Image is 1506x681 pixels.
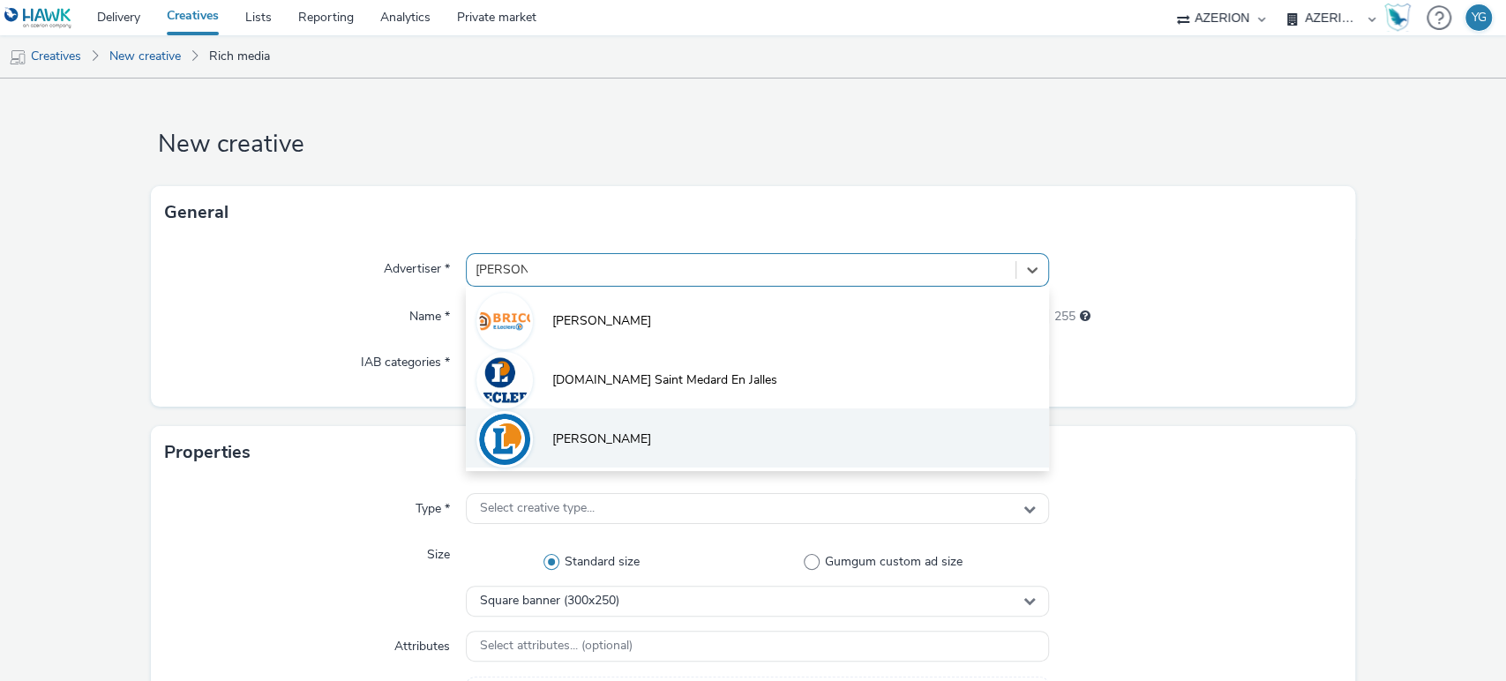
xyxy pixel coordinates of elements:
img: E.Leclerc Saint Medard En Jalles [479,355,530,406]
h3: General [164,199,229,226]
img: Leclerc [479,414,530,465]
h1: New creative [151,128,1356,161]
a: Hawk Academy [1384,4,1418,32]
img: undefined Logo [4,7,72,29]
span: Select creative type... [480,501,595,516]
span: Square banner (300x250) [480,594,619,609]
span: Select attributes... (optional) [480,639,633,654]
img: mobile [9,49,26,66]
div: Maximum 255 characters [1079,308,1090,326]
span: [PERSON_NAME] [552,430,651,448]
a: Rich media [200,35,279,78]
span: Standard size [565,553,640,571]
h3: Properties [164,439,251,466]
img: Hawk Academy [1384,4,1411,32]
span: 255 [1053,308,1075,326]
span: Gumgum custom ad size [825,553,963,571]
div: YG [1472,4,1487,31]
label: IAB categories * [354,347,457,371]
label: Advertiser * [377,253,457,278]
label: Size [420,539,457,564]
a: New creative [101,35,190,78]
label: Name * [402,301,457,326]
span: [PERSON_NAME] [552,312,651,330]
img: Brico Leclerc [479,296,530,347]
span: [DOMAIN_NAME] Saint Medard En Jalles [552,371,777,389]
label: Type * [408,493,457,518]
label: Attributes [387,631,457,655]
